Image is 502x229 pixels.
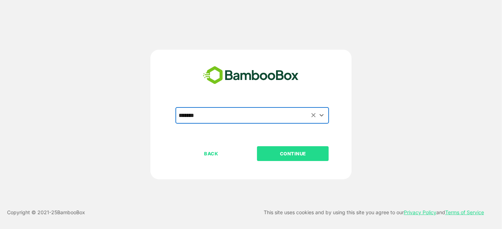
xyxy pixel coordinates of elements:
[258,150,328,157] p: CONTINUE
[7,208,85,217] p: Copyright © 2021- 25 BambooBox
[257,146,329,161] button: CONTINUE
[264,208,484,217] p: This site uses cookies and by using this site you agree to our and
[175,146,247,161] button: BACK
[310,111,318,119] button: Clear
[445,209,484,215] a: Terms of Service
[317,111,327,120] button: Open
[176,150,247,157] p: BACK
[199,64,303,87] img: bamboobox
[404,209,436,215] a: Privacy Policy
